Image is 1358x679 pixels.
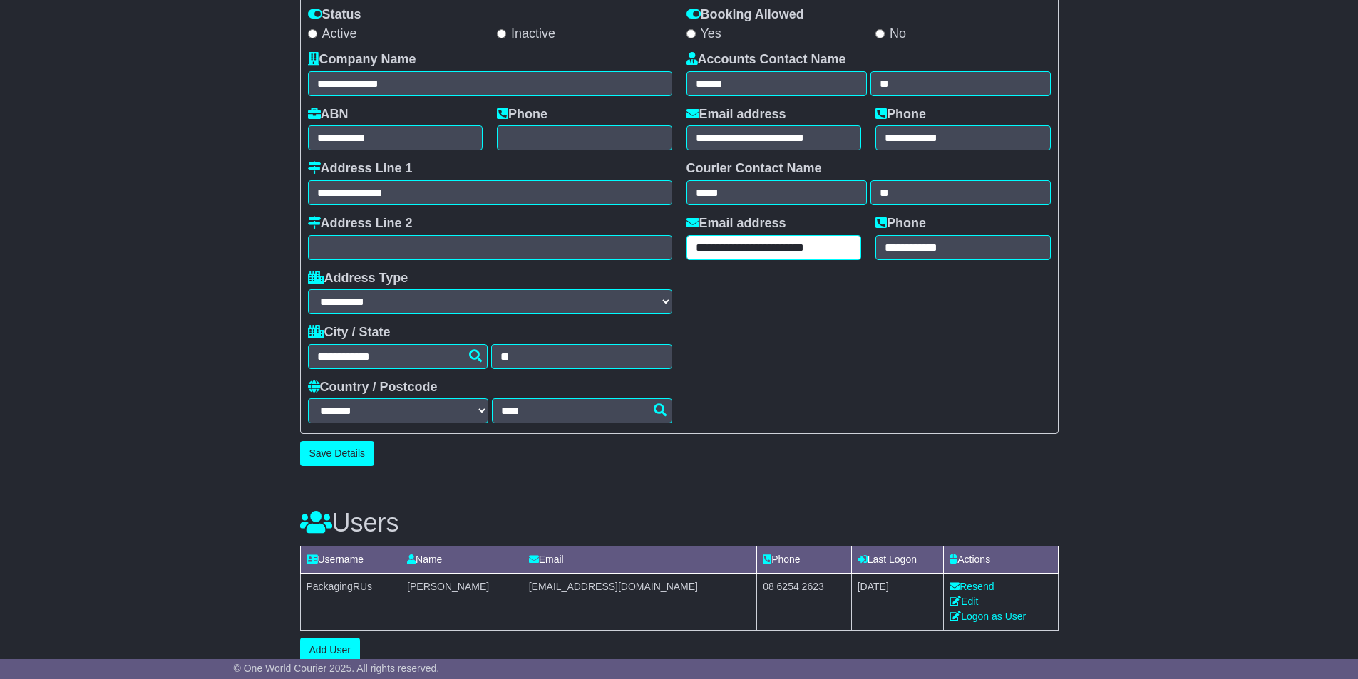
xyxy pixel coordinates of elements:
[950,596,978,607] a: Edit
[851,546,944,573] td: Last Logon
[308,380,438,395] label: Country / Postcode
[875,216,926,232] label: Phone
[300,546,401,573] td: Username
[686,26,721,42] label: Yes
[308,271,408,286] label: Address Type
[497,29,506,38] input: Inactive
[308,216,413,232] label: Address Line 2
[944,546,1058,573] td: Actions
[300,441,375,466] button: Save Details
[757,546,852,573] td: Phone
[523,546,756,573] td: Email
[300,638,360,663] button: Add User
[950,581,994,592] a: Resend
[497,107,547,123] label: Phone
[686,216,786,232] label: Email address
[851,573,944,630] td: [DATE]
[875,107,926,123] label: Phone
[308,161,413,177] label: Address Line 1
[300,509,1059,537] h3: Users
[686,107,786,123] label: Email address
[308,107,349,123] label: ABN
[497,26,555,42] label: Inactive
[523,573,756,630] td: [EMAIL_ADDRESS][DOMAIN_NAME]
[686,29,696,38] input: Yes
[686,52,846,68] label: Accounts Contact Name
[950,611,1026,622] a: Logon as User
[686,7,804,23] label: Booking Allowed
[308,7,361,23] label: Status
[300,573,401,630] td: PackagingRUs
[757,573,852,630] td: 08 6254 2623
[401,546,523,573] td: Name
[875,26,906,42] label: No
[308,325,391,341] label: City / State
[686,161,822,177] label: Courier Contact Name
[401,573,523,630] td: [PERSON_NAME]
[308,52,416,68] label: Company Name
[308,26,357,42] label: Active
[875,29,885,38] input: No
[234,663,440,674] span: © One World Courier 2025. All rights reserved.
[308,29,317,38] input: Active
